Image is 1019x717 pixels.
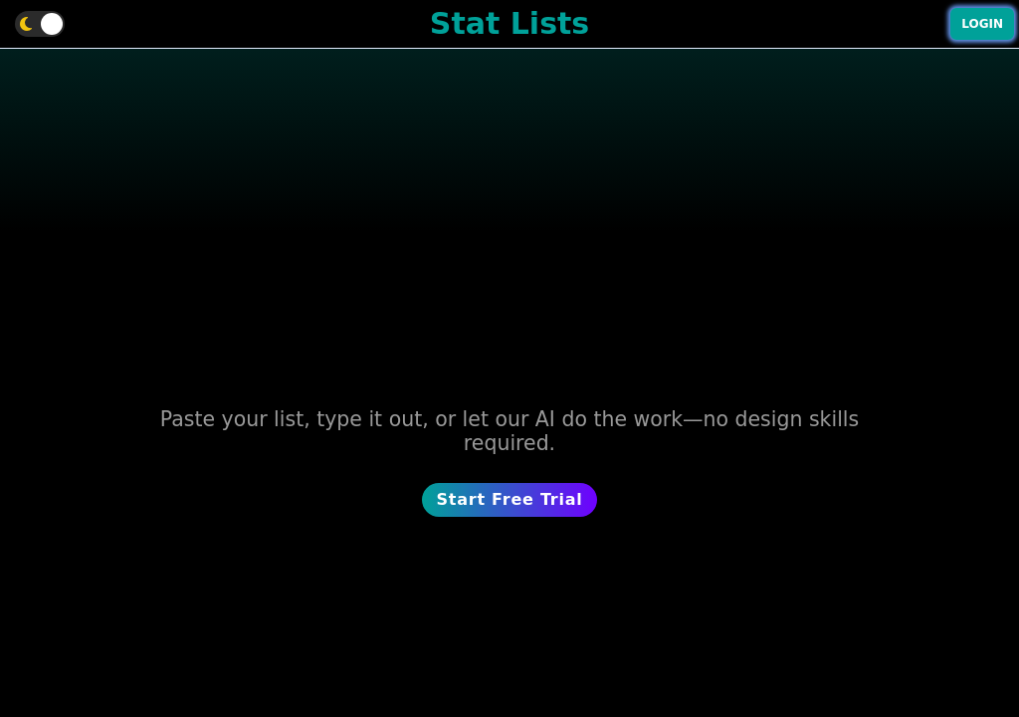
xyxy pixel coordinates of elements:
[102,397,917,465] h2: Paste your list, type it out, or let our AI do the work—no design skills required.
[422,483,598,517] button: Start Free Trial
[102,473,917,527] a: Start Free Trial
[430,6,589,42] h1: Stat Lists
[950,8,1014,40] button: Login
[102,264,917,389] h1: Create Stunning Sports Graphics in Minutes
